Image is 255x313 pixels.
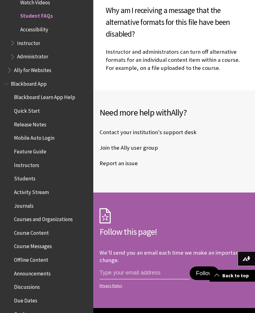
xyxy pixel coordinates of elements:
[14,65,51,73] span: Ally for Websites
[100,159,138,168] a: Report an issue
[100,225,249,238] h2: Follow this page!
[14,92,75,101] span: Blackboard Learn App Help
[14,214,73,222] span: Courses and Organizations
[14,173,35,182] span: Students
[14,201,34,209] span: Journals
[14,146,46,155] span: Feature Guide
[11,79,47,87] span: Blackboard App
[20,11,53,19] span: Student FAQs
[100,249,241,264] p: We'll send you an email each time we make an important change.
[17,52,48,60] span: Administrator
[100,128,197,137] a: Contact your institution's support desk
[100,208,111,224] img: Subscription Icon
[106,5,243,40] h3: Why am I receiving a message that the alternative formats for this file have been disabled?
[100,143,158,152] a: Join the Ally user group
[171,107,183,118] span: Ally
[100,284,247,288] a: Privacy Policy
[17,38,40,46] span: Instructor
[106,48,243,72] p: Instructor and administrators can turn off alternative formats for an individual content item wit...
[210,270,255,281] a: Back to top
[14,268,51,277] span: Announcements
[100,106,249,119] h2: Need more help with ?
[14,119,46,128] span: Release Notes
[14,187,49,195] span: Activity Stream
[100,266,190,279] input: email address
[14,282,40,290] span: Discussions
[190,266,219,280] button: Follow
[14,133,54,141] span: Mobile Auto Login
[14,106,40,114] span: Quick Start
[14,295,37,304] span: Due Dates
[14,241,52,250] span: Course Messages
[14,228,49,236] span: Course Content
[14,255,48,263] span: Offline Content
[14,160,39,168] span: Instructors
[20,24,48,33] span: Accessibility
